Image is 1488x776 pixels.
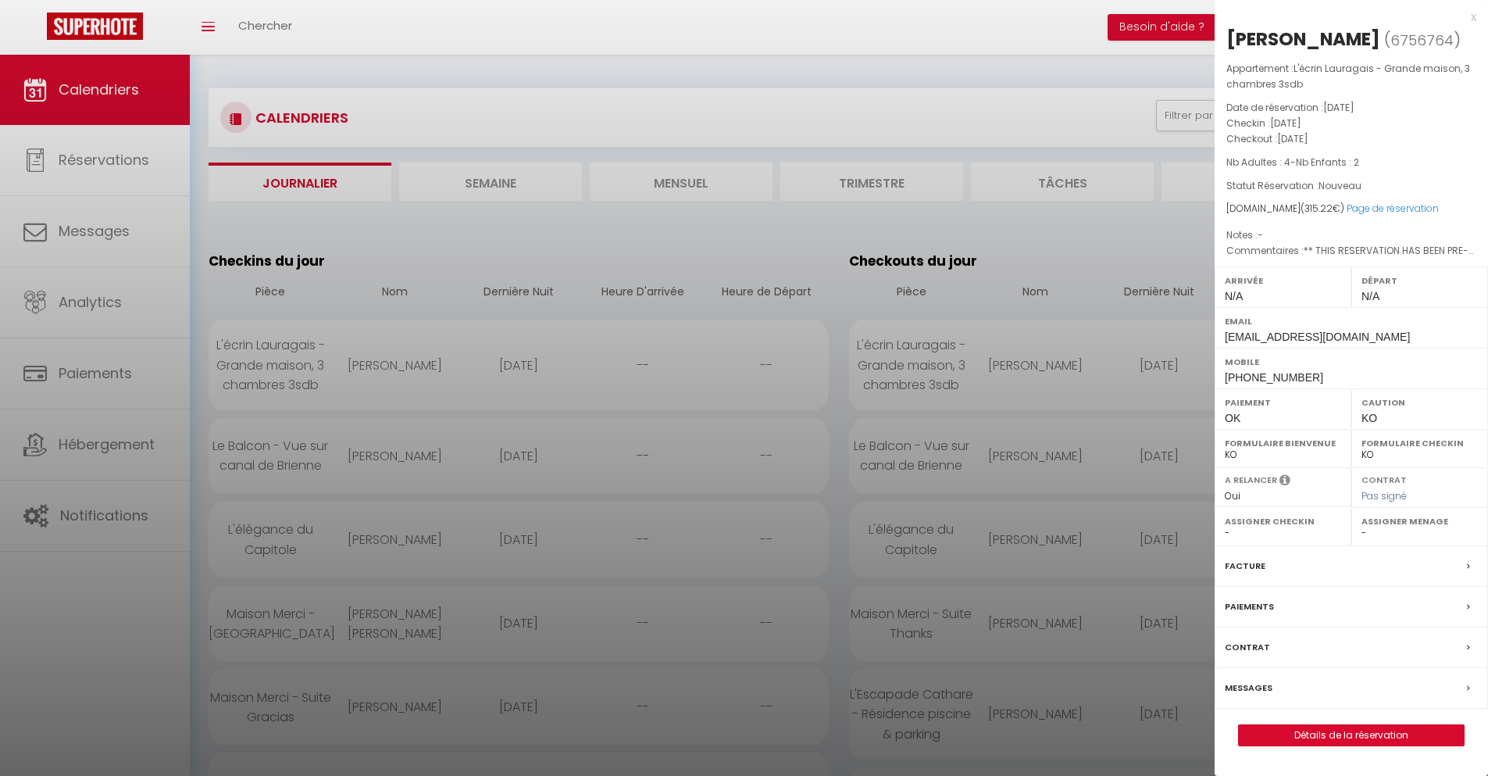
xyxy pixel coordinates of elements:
label: Assigner Menage [1361,513,1478,529]
div: [PERSON_NAME] [1226,27,1380,52]
span: ( €) [1301,202,1344,215]
span: [PHONE_NUMBER] [1225,371,1323,384]
span: [DATE] [1323,101,1354,114]
span: Nouveau [1319,179,1361,192]
span: [DATE] [1270,116,1301,130]
span: - [1258,228,1263,241]
a: Page de réservation [1347,202,1439,215]
p: Checkin : [1226,116,1476,131]
label: Mobile [1225,354,1478,370]
p: Checkout : [1226,131,1476,147]
p: Statut Réservation : [1226,178,1476,194]
label: Départ [1361,273,1478,288]
span: Pas signé [1361,489,1407,502]
div: [DOMAIN_NAME] [1226,202,1476,216]
label: Facture [1225,558,1265,574]
span: N/A [1361,290,1379,302]
span: Nb Enfants : 2 [1296,156,1359,169]
button: Détails de la réservation [1238,724,1465,746]
span: N/A [1225,290,1243,302]
span: OK [1225,412,1240,424]
span: L'écrin Lauragais - Grande maison, 3 chambres 3sdb [1226,62,1470,91]
label: Arrivée [1225,273,1341,288]
span: 6756764 [1390,30,1454,50]
label: A relancer [1225,474,1277,487]
span: ( ) [1384,29,1461,51]
span: [EMAIL_ADDRESS][DOMAIN_NAME] [1225,331,1410,343]
i: Sélectionner OUI si vous souhaiter envoyer les séquences de messages post-checkout [1279,474,1290,491]
span: Nb Adultes : 4 [1226,156,1290,169]
p: Commentaires : [1226,243,1476,259]
label: Paiement [1225,395,1341,410]
label: Caution [1361,395,1478,410]
label: Assigner Checkin [1225,513,1341,529]
label: Contrat [1361,474,1407,484]
p: - [1226,155,1476,170]
span: [DATE] [1277,132,1308,145]
label: Formulaire Bienvenue [1225,435,1341,451]
p: Date de réservation : [1226,100,1476,116]
a: Détails de la réservation [1239,725,1464,746]
div: x [1215,8,1476,27]
label: Email [1225,313,1478,329]
p: Appartement : [1226,61,1476,92]
label: Contrat [1225,639,1270,656]
span: KO [1361,412,1377,424]
span: 315.22 [1304,202,1333,215]
label: Messages [1225,680,1272,696]
label: Paiements [1225,599,1274,615]
label: Formulaire Checkin [1361,435,1478,451]
p: Notes : [1226,227,1476,243]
